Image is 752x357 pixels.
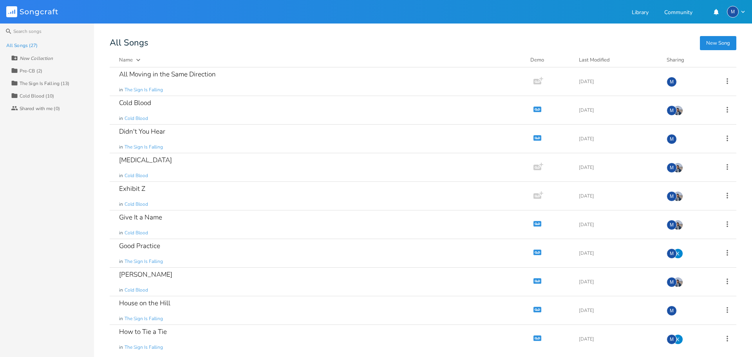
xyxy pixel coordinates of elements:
[119,230,123,236] span: in
[667,334,677,344] div: Mark Berman
[125,87,163,93] span: The Sign Is Falling
[119,214,162,221] div: Give It a Name
[119,243,160,249] div: Good Practice
[125,172,148,179] span: Cold Blood
[579,56,610,63] div: Last Modified
[119,300,170,306] div: House on the Hill
[119,128,165,135] div: Didn't You Hear
[579,79,657,84] div: [DATE]
[673,248,683,259] img: Kendra Pfalzgraf
[119,172,123,179] span: in
[579,308,657,313] div: [DATE]
[727,6,739,18] div: Mark Berman
[673,191,683,201] img: David Antonio Garcia
[20,69,42,73] div: Pre-CB (2)
[119,100,151,106] div: Cold Blood
[20,94,54,98] div: Cold Blood (10)
[20,56,53,61] div: New Collection
[125,287,148,294] span: Cold Blood
[20,106,60,111] div: Shared with me (0)
[119,157,172,163] div: [MEDICAL_DATA]
[667,163,677,173] div: Mark Berman
[125,344,163,351] span: The Sign Is Falling
[664,10,692,16] a: Community
[667,277,677,287] div: Mark Berman
[125,144,163,150] span: The Sign Is Falling
[119,328,167,335] div: How to Tie a Tie
[125,115,148,122] span: Cold Blood
[119,287,123,294] span: in
[579,56,657,64] button: Last Modified
[667,220,677,230] div: Mark Berman
[6,43,38,48] div: All Songs (27)
[119,271,172,278] div: [PERSON_NAME]
[119,87,123,93] span: in
[125,201,148,208] span: Cold Blood
[673,277,683,287] img: David Antonio Garcia
[667,77,677,87] div: Mark Berman
[673,334,683,344] img: Kendra Pfalzgraf
[119,201,123,208] span: in
[667,191,677,201] div: Mark Berman
[579,194,657,198] div: [DATE]
[632,10,649,16] a: Library
[119,56,133,63] div: Name
[119,115,123,122] span: in
[667,56,714,64] div: Sharing
[125,230,148,236] span: Cold Blood
[579,337,657,341] div: [DATE]
[673,105,683,116] img: David Antonio Garcia
[119,315,123,322] span: in
[667,134,677,144] div: Mark Berman
[727,6,746,18] button: M
[667,248,677,259] div: Mark Berman
[125,315,163,322] span: The Sign Is Falling
[667,105,677,116] div: Mark Berman
[667,306,677,316] div: Mark Berman
[579,222,657,227] div: [DATE]
[20,81,69,86] div: The Sign Is Falling (13)
[119,344,123,351] span: in
[579,165,657,170] div: [DATE]
[119,144,123,150] span: in
[119,56,521,64] button: Name
[119,258,123,265] span: in
[579,136,657,141] div: [DATE]
[673,163,683,173] img: David Antonio Garcia
[579,108,657,112] div: [DATE]
[119,71,216,78] div: All Moving in the Same Direction
[119,185,145,192] div: Exhibit Z
[673,220,683,230] img: David Antonio Garcia
[110,39,736,47] div: All Songs
[700,36,736,50] button: New Song
[125,258,163,265] span: The Sign Is Falling
[579,279,657,284] div: [DATE]
[579,251,657,256] div: [DATE]
[530,56,569,64] div: Demo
